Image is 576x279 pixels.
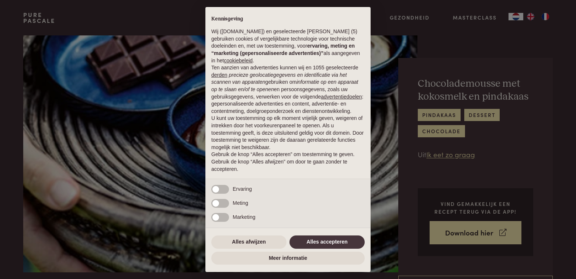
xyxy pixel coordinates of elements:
button: Alles afwijzen [211,235,287,249]
button: derden [211,72,228,79]
span: Ervaring [233,186,252,192]
button: Alles accepteren [289,235,365,249]
p: Gebruik de knop “Alles accepteren” om toestemming te geven. Gebruik de knop “Alles afwijzen” om d... [211,151,365,173]
span: Meting [233,200,248,206]
button: advertentiedoelen [321,93,362,101]
p: U kunt uw toestemming op elk moment vrijelijk geven, weigeren of intrekken door het voorkeurenpan... [211,115,365,151]
span: Marketing [233,214,255,220]
h2: Kennisgeving [211,16,365,23]
p: Ten aanzien van advertenties kunnen wij en 1055 geselecteerde gebruiken om en persoonsgegevens, z... [211,64,365,115]
button: Meer informatie [211,252,365,265]
em: precieze geolocatiegegevens en identificatie via het scannen van apparaten [211,72,347,85]
a: cookiebeleid [224,58,253,63]
p: Wij ([DOMAIN_NAME]) en geselecteerde [PERSON_NAME] (5) gebruiken cookies of vergelijkbare technol... [211,28,365,64]
em: informatie op een apparaat op te slaan en/of te openen [211,79,358,92]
